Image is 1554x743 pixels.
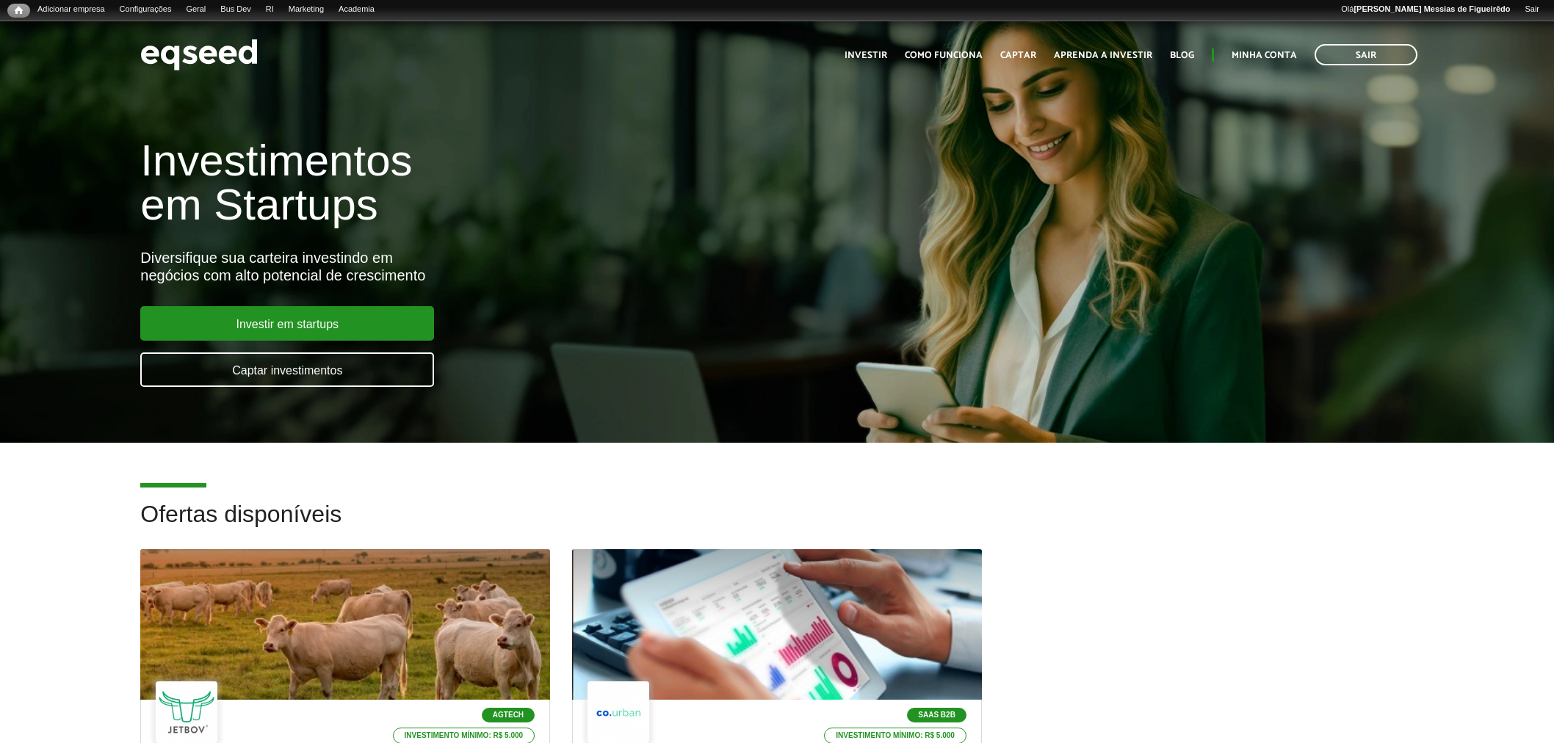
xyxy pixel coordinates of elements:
[1517,4,1547,15] a: Sair
[7,4,30,18] a: Início
[1054,51,1152,60] a: Aprenda a investir
[140,352,434,387] a: Captar investimentos
[112,4,179,15] a: Configurações
[1354,4,1510,13] strong: [PERSON_NAME] Messias de Figueirêdo
[140,139,895,227] h1: Investimentos em Startups
[331,4,382,15] a: Academia
[140,249,895,284] div: Diversifique sua carteira investindo em negócios com alto potencial de crescimento
[845,51,887,60] a: Investir
[213,4,259,15] a: Bus Dev
[1170,51,1194,60] a: Blog
[1000,51,1036,60] a: Captar
[140,501,1413,549] h2: Ofertas disponíveis
[178,4,213,15] a: Geral
[1315,44,1417,65] a: Sair
[140,35,258,74] img: EqSeed
[140,306,434,341] a: Investir em startups
[482,708,535,722] p: Agtech
[259,4,281,15] a: RI
[281,4,331,15] a: Marketing
[1334,4,1517,15] a: Olá[PERSON_NAME] Messias de Figueirêdo
[905,51,983,60] a: Como funciona
[30,4,112,15] a: Adicionar empresa
[907,708,966,722] p: SaaS B2B
[15,5,23,15] span: Início
[1232,51,1297,60] a: Minha conta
